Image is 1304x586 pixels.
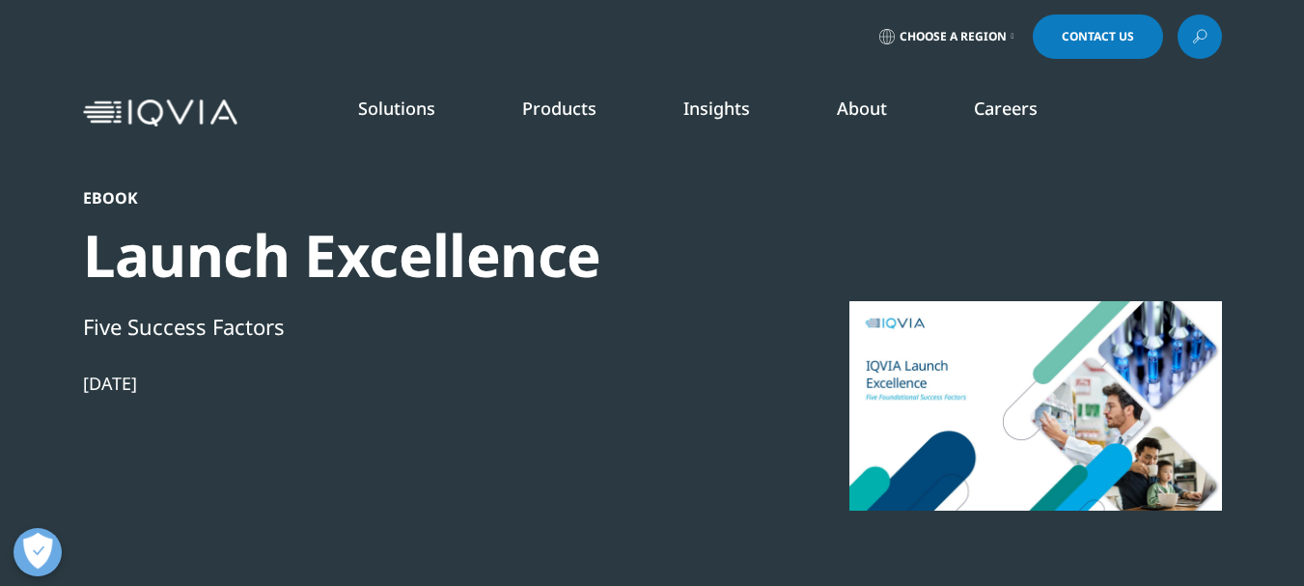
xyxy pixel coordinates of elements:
[900,29,1007,44] span: Choose a Region
[83,99,237,127] img: IQVIA Healthcare Information Technology and Pharma Clinical Research Company
[83,219,745,292] div: Launch Excellence
[83,188,745,208] div: Ebook
[837,97,887,120] a: About
[683,97,750,120] a: Insights
[974,97,1038,120] a: Careers
[14,528,62,576] button: Abrir preferências
[522,97,597,120] a: Products
[245,68,1222,158] nav: Primary
[83,310,745,343] div: Five Success Factors
[1033,14,1163,59] a: Contact Us
[83,372,745,395] div: [DATE]
[358,97,435,120] a: Solutions
[1062,31,1134,42] span: Contact Us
